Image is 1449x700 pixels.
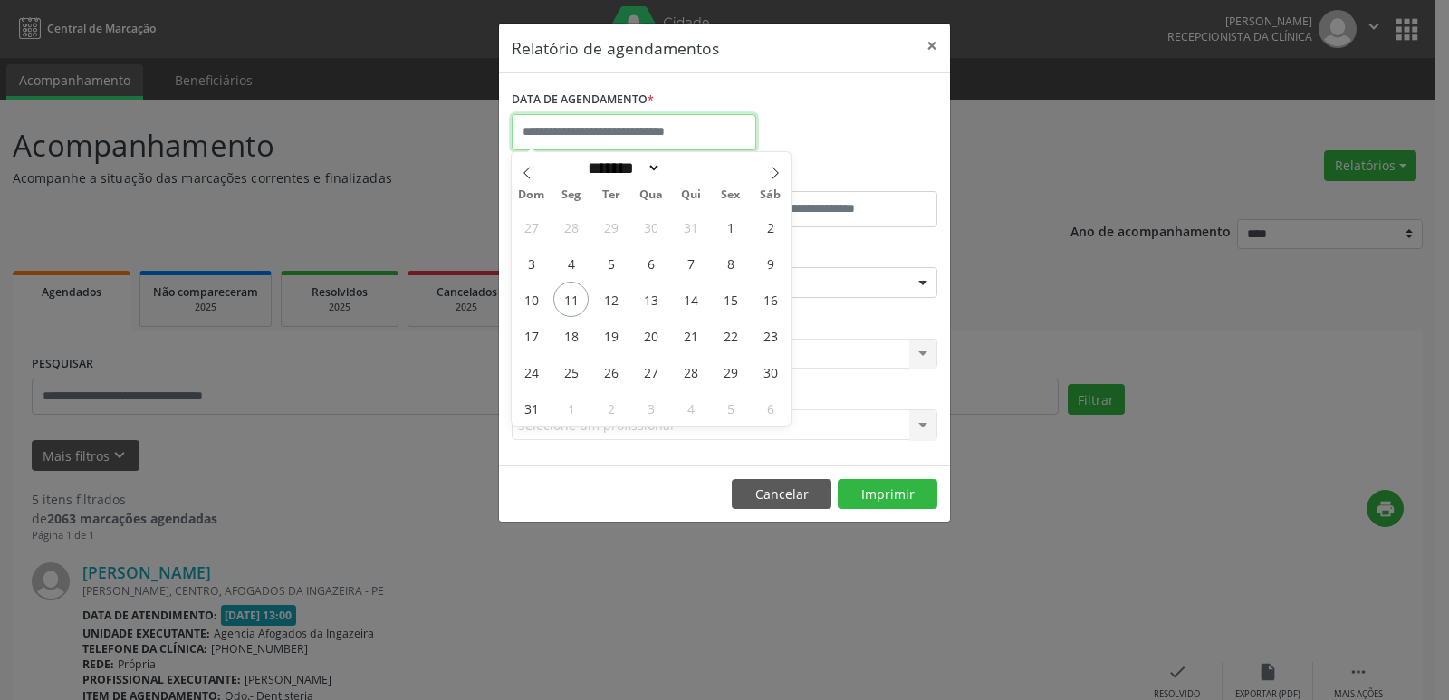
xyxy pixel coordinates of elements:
[671,189,711,201] span: Qui
[753,245,788,281] span: Agosto 9, 2025
[513,282,549,317] span: Agosto 10, 2025
[729,163,937,191] label: ATÉ
[513,354,549,389] span: Agosto 24, 2025
[553,245,589,281] span: Agosto 4, 2025
[633,282,668,317] span: Agosto 13, 2025
[633,209,668,245] span: Julho 30, 2025
[593,318,629,353] span: Agosto 19, 2025
[673,318,708,353] span: Agosto 21, 2025
[512,86,654,114] label: DATA DE AGENDAMENTO
[713,390,748,426] span: Setembro 5, 2025
[553,390,589,426] span: Setembro 1, 2025
[591,189,631,201] span: Ter
[593,390,629,426] span: Setembro 2, 2025
[673,354,708,389] span: Agosto 28, 2025
[713,245,748,281] span: Agosto 8, 2025
[512,36,719,60] h5: Relatório de agendamentos
[673,209,708,245] span: Julho 31, 2025
[673,245,708,281] span: Agosto 7, 2025
[513,390,549,426] span: Agosto 31, 2025
[581,158,661,177] select: Month
[633,354,668,389] span: Agosto 27, 2025
[553,354,589,389] span: Agosto 25, 2025
[661,158,721,177] input: Year
[673,390,708,426] span: Setembro 4, 2025
[753,318,788,353] span: Agosto 23, 2025
[553,318,589,353] span: Agosto 18, 2025
[553,282,589,317] span: Agosto 11, 2025
[552,189,591,201] span: Seg
[914,24,950,68] button: Close
[673,282,708,317] span: Agosto 14, 2025
[633,318,668,353] span: Agosto 20, 2025
[753,390,788,426] span: Setembro 6, 2025
[753,209,788,245] span: Agosto 2, 2025
[513,318,549,353] span: Agosto 17, 2025
[512,189,552,201] span: Dom
[838,479,937,510] button: Imprimir
[553,209,589,245] span: Julho 28, 2025
[633,245,668,281] span: Agosto 6, 2025
[732,479,831,510] button: Cancelar
[631,189,671,201] span: Qua
[633,390,668,426] span: Setembro 3, 2025
[593,282,629,317] span: Agosto 12, 2025
[593,209,629,245] span: Julho 29, 2025
[593,245,629,281] span: Agosto 5, 2025
[713,354,748,389] span: Agosto 29, 2025
[513,245,549,281] span: Agosto 3, 2025
[513,209,549,245] span: Julho 27, 2025
[713,318,748,353] span: Agosto 22, 2025
[593,354,629,389] span: Agosto 26, 2025
[751,189,791,201] span: Sáb
[753,354,788,389] span: Agosto 30, 2025
[713,282,748,317] span: Agosto 15, 2025
[711,189,751,201] span: Sex
[753,282,788,317] span: Agosto 16, 2025
[713,209,748,245] span: Agosto 1, 2025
